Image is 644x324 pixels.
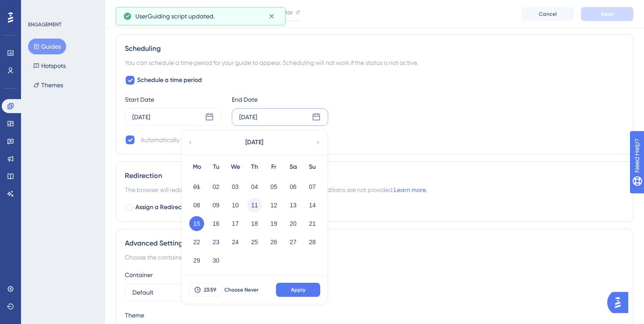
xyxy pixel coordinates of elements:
span: Assign a Redirection URL [135,202,205,213]
iframe: UserGuiding AI Assistant Launcher [607,289,633,316]
button: 25 [247,235,262,249]
button: 05 [266,179,281,194]
button: 27 [286,235,301,249]
button: 30 [209,253,223,268]
span: The browser will redirect to the “Redirection URL” when the Targeting Conditions are not provided. [125,185,427,195]
div: Advanced Settings [125,238,624,249]
button: 13 [286,198,301,213]
div: Th [245,162,264,172]
span: UserGuiding script updated. [135,11,215,21]
span: Default [132,287,153,298]
button: [DATE] [210,134,298,151]
button: 15 [189,216,204,231]
a: Learn more. [394,186,427,193]
div: Theme [125,310,624,320]
div: Scheduling [125,43,624,54]
button: 26 [266,235,281,249]
button: 19 [266,216,281,231]
span: Save [601,11,613,18]
span: Choose Never [224,286,258,293]
span: 23:59 [204,286,216,293]
button: 09 [209,198,223,213]
button: 14 [305,198,320,213]
button: Cancel [521,7,574,21]
span: Cancel [539,11,557,18]
div: Redirection [125,171,624,181]
div: Sa [283,162,303,172]
button: Save [581,7,633,21]
span: Apply [291,286,305,293]
button: 22 [189,235,204,249]
div: Mo [187,162,206,172]
div: End Date [232,94,328,105]
button: 28 [305,235,320,249]
button: 02 [209,179,223,194]
button: 08 [189,198,204,213]
button: Default [125,284,221,301]
span: Need Help? [21,2,55,13]
button: Hotspots [28,58,71,74]
div: You can schedule a time period for your guide to appear. Scheduling will not work if the status i... [125,57,624,68]
button: 24 [228,235,243,249]
button: 07 [305,179,320,194]
button: Choose Never [222,283,261,297]
div: Container [125,270,624,280]
div: Tu [206,162,226,172]
button: 23:59 [189,283,222,297]
span: Schedule a time period [137,75,202,85]
button: 23 [209,235,223,249]
div: Su [303,162,322,172]
button: 11 [247,198,262,213]
button: 12 [266,198,281,213]
button: 03 [228,179,243,194]
span: [DATE] [245,137,263,148]
div: ENGAGEMENT [28,21,61,28]
button: 17 [228,216,243,231]
button: 06 [286,179,301,194]
button: 04 [247,179,262,194]
div: We [226,162,245,172]
button: 20 [286,216,301,231]
button: 29 [189,253,204,268]
button: Apply [276,283,320,297]
div: Choose the container and theme for the guide. [125,252,624,263]
button: 18 [247,216,262,231]
div: Start Date [125,94,221,105]
button: Guides [28,39,66,54]
div: [DATE] [132,112,150,122]
div: Automatically set as “Inactive” when the scheduled period is over. [141,135,321,145]
button: 16 [209,216,223,231]
div: [DATE] [239,112,257,122]
div: Fr [264,162,283,172]
button: 01 [189,179,204,194]
button: 10 [228,198,243,213]
button: Themes [28,77,68,93]
button: 21 [305,216,320,231]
